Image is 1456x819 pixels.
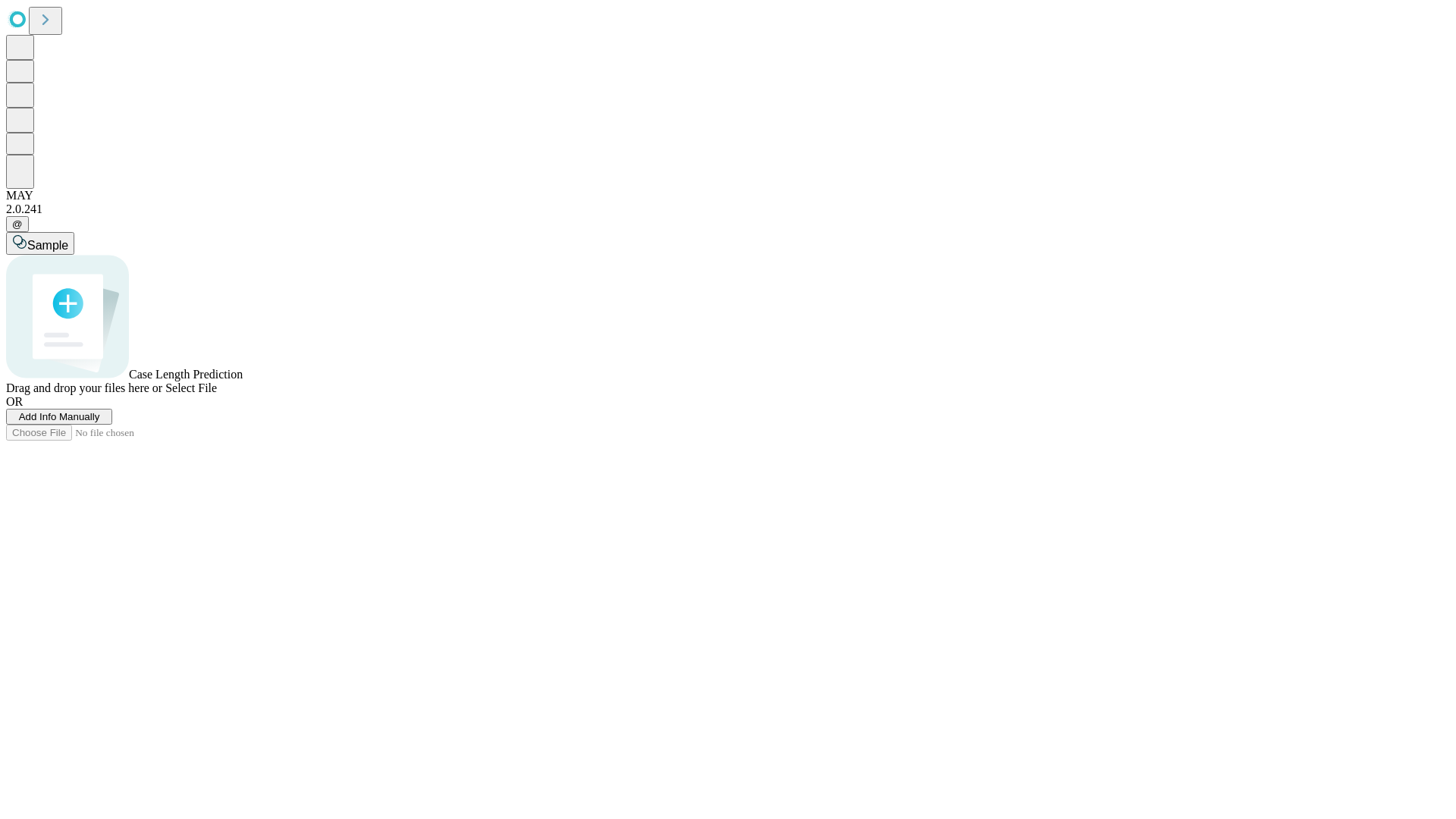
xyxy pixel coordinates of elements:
span: Add Info Manually [19,411,100,422]
div: MAY [6,189,1450,202]
span: Case Length Prediction [129,368,243,381]
span: @ [12,218,23,230]
button: @ [6,216,29,232]
div: 2.0.241 [6,202,1450,216]
button: Sample [6,232,74,255]
span: Drag and drop your files here or [6,381,162,394]
span: OR [6,395,23,408]
button: Add Info Manually [6,409,112,425]
span: Select File [165,381,217,394]
span: Sample [27,239,68,252]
